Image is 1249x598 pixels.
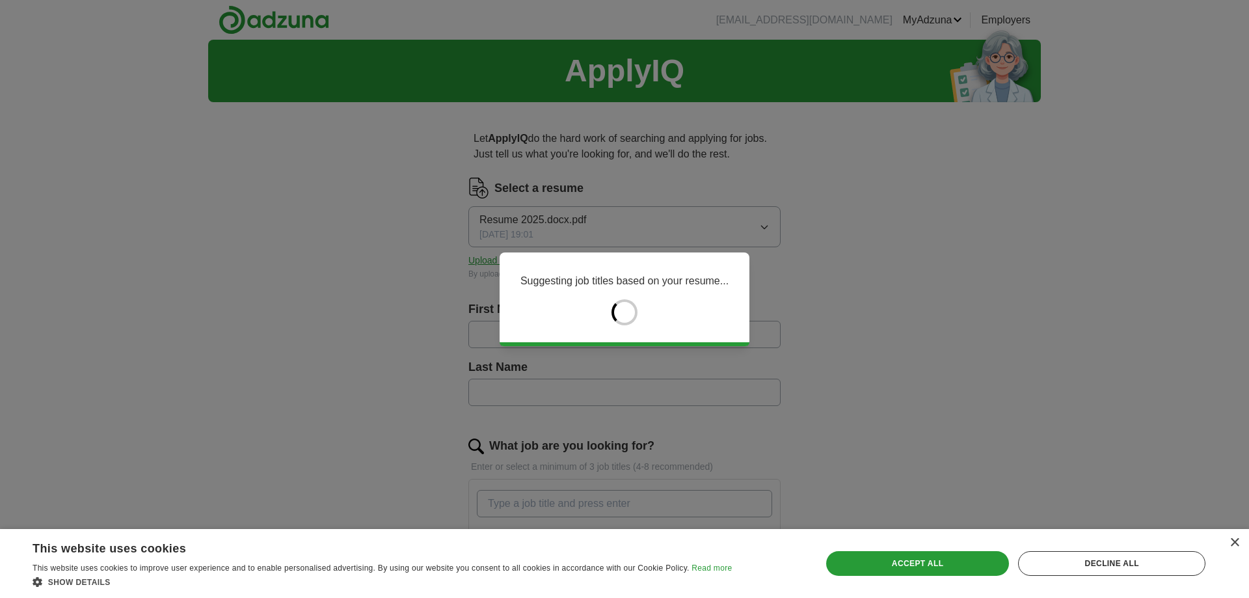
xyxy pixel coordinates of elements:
div: Decline all [1018,551,1205,576]
span: Show details [48,578,111,587]
p: Suggesting job titles based on your resume... [520,273,729,289]
div: Close [1229,538,1239,548]
div: This website uses cookies [33,537,699,556]
div: Show details [33,575,732,588]
span: This website uses cookies to improve user experience and to enable personalised advertising. By u... [33,564,690,573]
div: Accept all [826,551,1010,576]
a: Read more, opens a new window [692,564,732,573]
